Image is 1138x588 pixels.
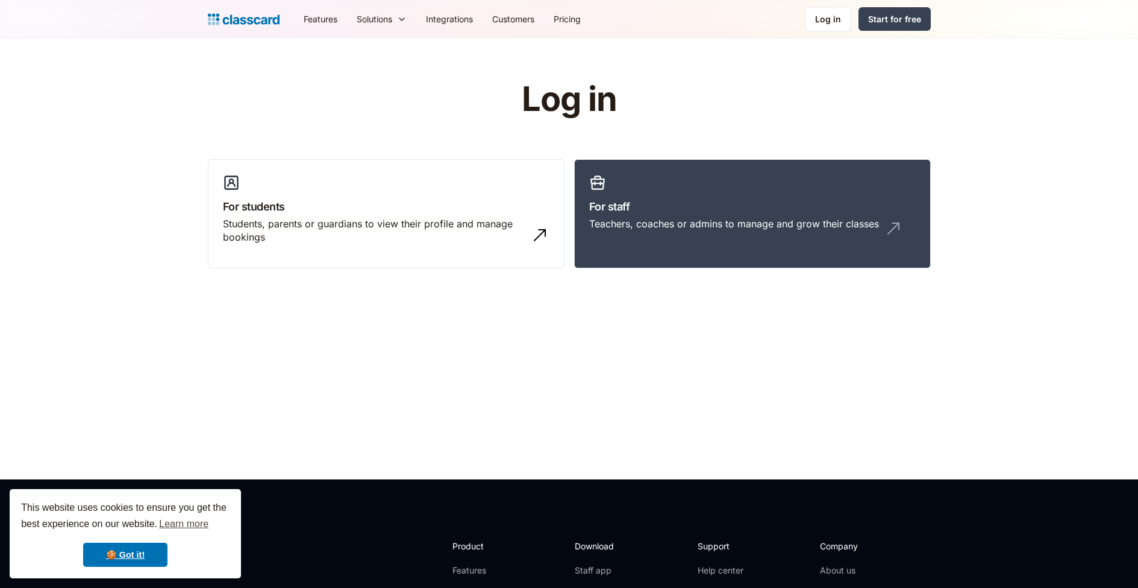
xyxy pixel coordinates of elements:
[223,198,549,215] h3: For students
[805,7,851,31] a: Log in
[483,5,544,33] a: Customers
[378,81,760,118] h1: Log in
[294,5,347,33] a: Features
[157,515,210,533] a: learn more about cookies
[820,540,900,552] h2: Company
[347,5,416,33] div: Solutions
[452,564,517,577] a: Features
[208,11,280,28] a: home
[10,489,241,578] div: cookieconsent
[589,217,879,230] div: Teachers, coaches or admins to manage and grow their classes
[698,540,746,552] h2: Support
[83,543,167,567] a: dismiss cookie message
[357,13,392,25] div: Solutions
[416,5,483,33] a: Integrations
[868,13,921,25] div: Start for free
[575,540,624,552] h2: Download
[820,564,900,577] a: About us
[574,159,931,269] a: For staffTeachers, coaches or admins to manage and grow their classes
[575,564,624,577] a: Staff app
[858,7,931,31] a: Start for free
[544,5,590,33] a: Pricing
[208,159,564,269] a: For studentsStudents, parents or guardians to view their profile and manage bookings
[223,217,525,244] div: Students, parents or guardians to view their profile and manage bookings
[21,501,230,533] span: This website uses cookies to ensure you get the best experience on our website.
[452,540,517,552] h2: Product
[815,13,841,25] div: Log in
[589,198,916,215] h3: For staff
[698,564,746,577] a: Help center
